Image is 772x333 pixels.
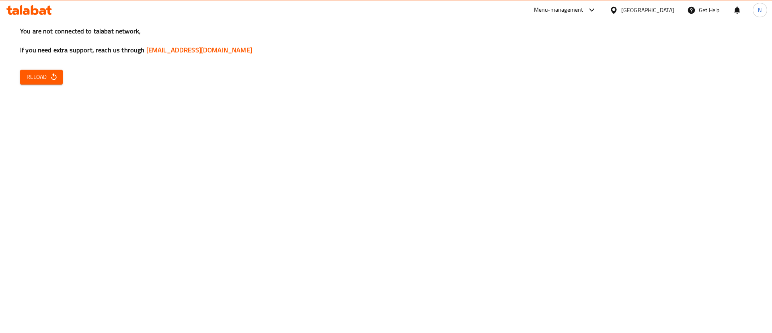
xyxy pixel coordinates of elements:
div: [GEOGRAPHIC_DATA] [621,6,674,14]
div: Menu-management [534,5,583,15]
h3: You are not connected to talabat network, If you need extra support, reach us through [20,27,752,55]
a: [EMAIL_ADDRESS][DOMAIN_NAME] [146,44,252,56]
span: N [758,6,762,14]
button: Reload [20,70,63,85]
span: Reload [27,72,56,82]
